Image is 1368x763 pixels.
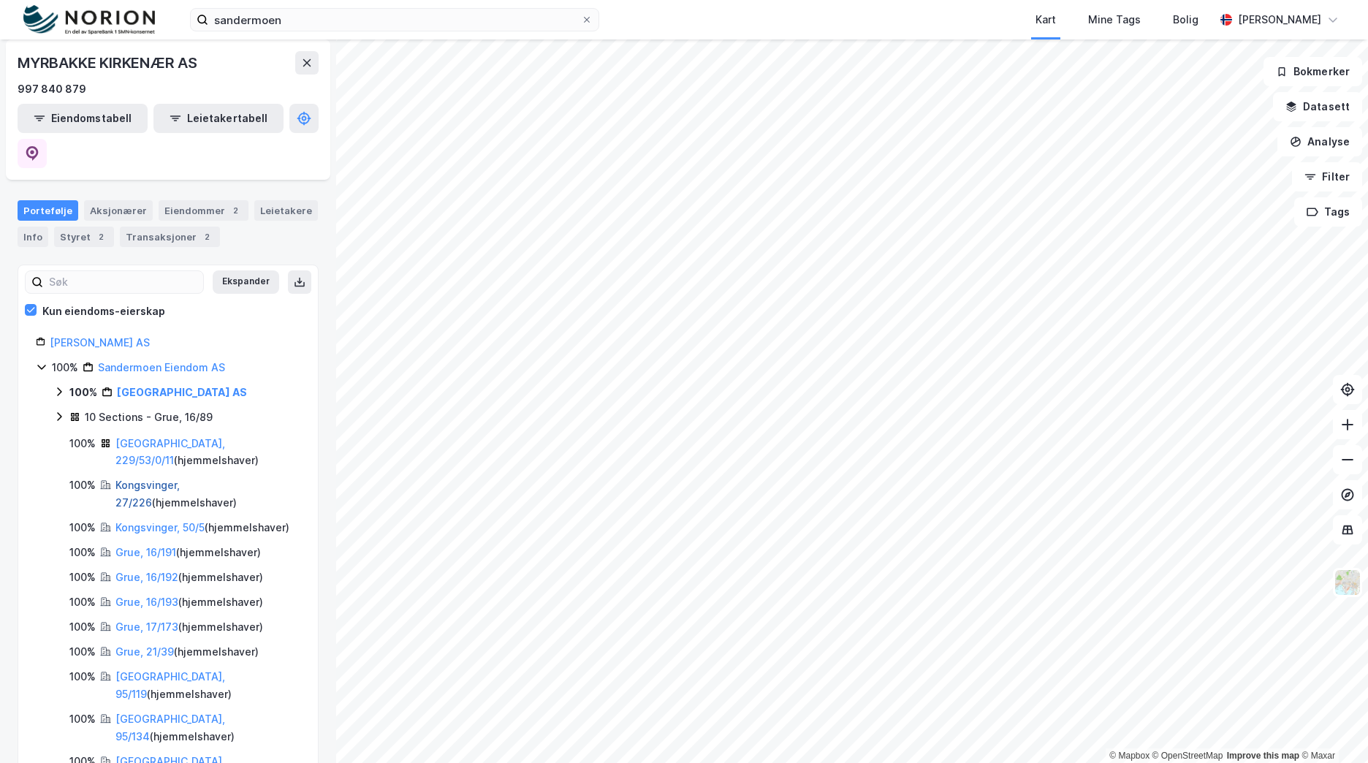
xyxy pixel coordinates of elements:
div: Leietakere [254,200,318,221]
div: Kontrollprogram for chat [1295,693,1368,763]
div: Bolig [1173,11,1198,29]
button: Analyse [1277,127,1362,156]
a: Grue, 16/191 [115,546,176,558]
input: Søk på adresse, matrikkel, gårdeiere, leietakere eller personer [208,9,581,31]
a: [PERSON_NAME] AS [50,336,150,349]
div: [PERSON_NAME] [1238,11,1321,29]
div: 100% [69,593,96,611]
button: Eiendomstabell [18,104,148,133]
a: Grue, 16/193 [115,596,178,608]
a: Grue, 16/192 [115,571,178,583]
a: Kongsvinger, 50/5 [115,521,205,534]
div: 100% [69,618,96,636]
div: ( hjemmelshaver ) [115,477,300,512]
div: ( hjemmelshaver ) [115,544,261,561]
div: 100% [69,519,96,536]
div: Mine Tags [1088,11,1141,29]
a: [GEOGRAPHIC_DATA] AS [117,386,247,398]
a: [GEOGRAPHIC_DATA], 95/134 [115,713,225,743]
button: Leietakertabell [153,104,284,133]
button: Bokmerker [1263,57,1362,86]
button: Datasett [1273,92,1362,121]
div: ( hjemmelshaver ) [115,710,300,745]
div: 10 Sections - Grue, 16/89 [85,409,213,426]
div: Aksjonærer [84,200,153,221]
img: Z [1334,569,1361,596]
div: 100% [69,710,96,728]
div: ( hjemmelshaver ) [115,519,289,536]
div: ( hjemmelshaver ) [115,668,300,703]
div: ( hjemmelshaver ) [115,643,259,661]
div: Transaksjoner [120,227,220,247]
div: MYRBAKKE KIRKENÆR AS [18,51,200,75]
a: Grue, 17/173 [115,620,178,633]
div: 100% [69,643,96,661]
a: [GEOGRAPHIC_DATA], 229/53/0/11 [115,437,225,467]
a: Sandermoen Eiendom AS [98,361,225,373]
div: 100% [69,477,96,494]
a: Kongsvinger, 27/226 [115,479,180,509]
div: ( hjemmelshaver ) [115,569,263,586]
div: Kart [1035,11,1056,29]
div: ( hjemmelshaver ) [115,435,300,470]
div: Styret [54,227,114,247]
button: Filter [1292,162,1362,191]
div: Info [18,227,48,247]
iframe: Chat Widget [1295,693,1368,763]
div: ( hjemmelshaver ) [115,593,263,611]
div: Eiendommer [159,200,248,221]
button: Tags [1294,197,1362,227]
div: 100% [69,544,96,561]
div: ( hjemmelshaver ) [115,618,263,636]
input: Søk [43,271,203,293]
div: 2 [199,229,214,244]
div: Portefølje [18,200,78,221]
a: Grue, 21/39 [115,645,174,658]
a: OpenStreetMap [1152,751,1223,761]
div: 2 [94,229,108,244]
button: Ekspander [213,270,279,294]
a: Improve this map [1227,751,1299,761]
div: 100% [52,359,78,376]
div: 100% [69,384,97,401]
div: 2 [228,203,243,218]
a: Mapbox [1109,751,1149,761]
div: 997 840 879 [18,80,86,98]
div: 100% [69,435,96,452]
img: norion-logo.80e7a08dc31c2e691866.png [23,5,155,35]
div: 100% [69,668,96,686]
div: Kun eiendoms-eierskap [42,303,165,320]
a: [GEOGRAPHIC_DATA], 95/119 [115,670,225,700]
div: 100% [69,569,96,586]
